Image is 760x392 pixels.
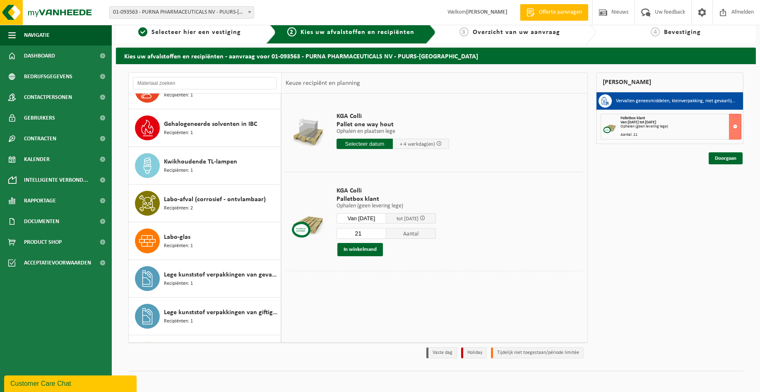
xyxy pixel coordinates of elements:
span: Overzicht van uw aanvraag [473,29,560,36]
span: 4 [651,27,660,36]
span: Product Shop [24,232,62,253]
span: KGA Colli [337,187,436,195]
button: In winkelmand [337,243,383,256]
span: 2 [287,27,296,36]
button: Lege kunststof verpakkingen van gevaarlijke stoffen Recipiënten: 1 [129,260,281,298]
span: Aantal [386,228,436,239]
span: Gebruikers [24,108,55,128]
strong: Van [DATE] tot [DATE] [621,120,656,125]
span: + 4 werkdag(en) [400,142,435,147]
span: Recipiënten: 2 [164,204,193,212]
div: Keuze recipiënt en planning [281,73,364,94]
span: Recipiënten: 1 [164,91,193,99]
span: Dashboard [24,46,55,66]
input: Selecteer datum [337,213,386,224]
span: Gehalogeneerde solventen in IBC [164,119,257,129]
span: Pallet one way hout [337,120,449,129]
span: Rapportage [24,190,56,211]
button: Labo-glas Recipiënten: 1 [129,222,281,260]
li: Holiday [461,347,487,358]
span: Recipiënten: 1 [164,167,193,175]
span: Recipiënten: 1 [164,242,193,250]
span: Offerte aanvragen [537,8,584,17]
span: Kalender [24,149,50,170]
span: Labo-glas [164,232,190,242]
h3: Vervallen geneesmiddelen, kleinverpakking, niet gevaarlijk (huishoudelijk) - Farma afval [616,94,737,108]
span: Kwikhoudende TL-lampen [164,157,237,167]
button: Lege kunststof verpakkingen van giftige stoffen Recipiënten: 1 [129,298,281,335]
span: Bedrijfsgegevens [24,66,72,87]
span: Bevestiging [664,29,701,36]
span: Navigatie [24,25,50,46]
span: Recipiënten: 1 [164,317,193,325]
span: 1 [138,27,147,36]
button: Kwikhoudende TL-lampen Recipiënten: 1 [129,147,281,185]
span: Kies uw afvalstoffen en recipiënten [301,29,414,36]
span: Lege kunststof verpakkingen van giftige stoffen [164,308,279,317]
strong: [PERSON_NAME] [466,9,507,15]
span: Contracten [24,128,56,149]
div: Ophalen (geen levering lege) [621,125,741,129]
span: Documenten [24,211,59,232]
span: Labo-afval (corrosief - ontvlambaar) [164,195,266,204]
span: 01-093563 - PURNA PHARMACEUTICALS NV - PUURS-SINT-AMANDS [110,7,254,18]
span: Recipiënten: 1 [164,280,193,288]
div: [PERSON_NAME] [596,72,744,92]
a: Doorgaan [709,152,743,164]
a: Offerte aanvragen [520,4,588,21]
span: Palletbox klant [337,195,436,203]
span: Recipiënten: 1 [164,129,193,137]
a: 1Selecteer hier een vestiging [120,27,260,37]
span: Contactpersonen [24,87,72,108]
span: 01-093563 - PURNA PHARMACEUTICALS NV - PUURS-SINT-AMANDS [109,6,254,19]
iframe: chat widget [4,374,138,392]
input: Selecteer datum [337,139,393,149]
li: Tijdelijk niet toegestaan/période limitée [491,347,584,358]
span: KGA Colli [337,112,449,120]
p: Ophalen en plaatsen lege [337,129,449,135]
span: 3 [459,27,469,36]
span: Selecteer hier een vestiging [152,29,241,36]
li: Vaste dag [426,347,457,358]
div: Aantal: 21 [621,133,741,137]
h2: Kies uw afvalstoffen en recipiënten - aanvraag voor 01-093563 - PURNA PHARMACEUTICALS NV - PUURS-... [116,48,756,64]
p: Ophalen (geen levering lege) [337,203,436,209]
span: Lege kunststof verpakkingen van gevaarlijke stoffen [164,270,279,280]
span: Intelligente verbond... [24,170,88,190]
span: tot [DATE] [397,216,418,221]
button: Labo-afval (corrosief - ontvlambaar) Recipiënten: 2 [129,185,281,222]
span: Palletbox klant [621,116,645,120]
span: Acceptatievoorwaarden [24,253,91,273]
input: Materiaal zoeken [133,77,277,89]
button: Gehalogeneerde solventen in IBC Recipiënten: 1 [129,109,281,147]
